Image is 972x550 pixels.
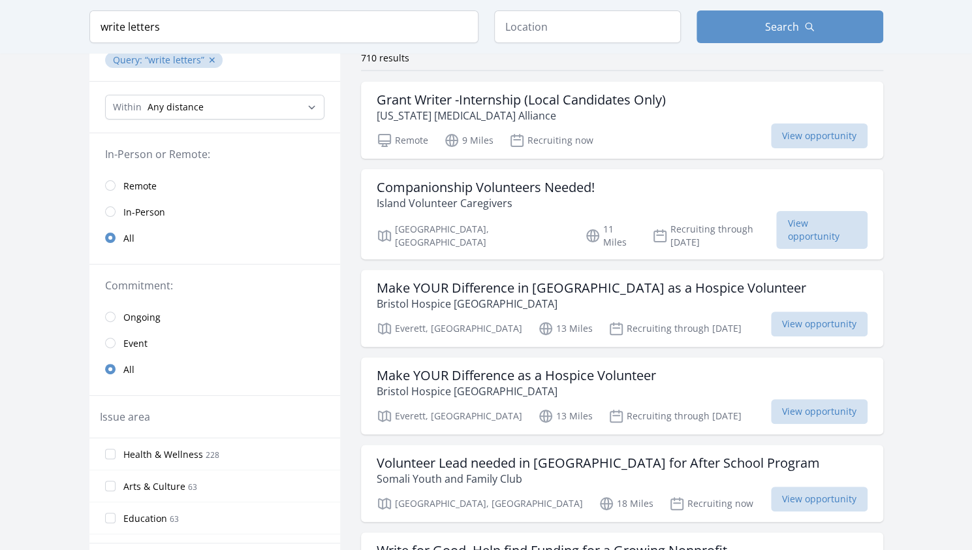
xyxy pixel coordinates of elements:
h3: Grant Writer -Internship (Local Candidates Only) [377,92,666,108]
span: Arts & Culture [123,480,185,493]
span: Query : [113,54,145,66]
span: View opportunity [771,123,868,148]
span: All [123,363,134,376]
p: Remote [377,133,428,148]
span: All [123,232,134,245]
p: 13 Miles [538,408,593,424]
span: View opportunity [776,211,867,249]
input: Location [494,10,681,43]
input: Education 63 [105,513,116,523]
legend: In-Person or Remote: [105,146,324,162]
span: In-Person [123,206,165,219]
legend: Commitment: [105,278,324,293]
span: View opportunity [771,399,868,424]
span: Ongoing [123,311,161,324]
span: Event [123,337,148,350]
span: 63 [170,513,179,525]
input: Health & Wellness 228 [105,449,116,459]
input: Arts & Culture 63 [105,481,116,491]
p: Bristol Hospice [GEOGRAPHIC_DATA] [377,296,806,312]
p: 11 Miles [585,223,636,249]
p: 9 Miles [444,133,494,148]
a: All [89,225,340,251]
p: Recruiting through [DATE] [608,321,742,336]
button: ✕ [208,54,216,67]
a: Volunteer Lead needed in [GEOGRAPHIC_DATA] for After School Program Somali Youth and Family Club ... [361,445,883,522]
p: [GEOGRAPHIC_DATA], [GEOGRAPHIC_DATA] [377,223,570,249]
span: Remote [123,180,157,193]
p: Recruiting now [669,496,753,511]
p: Everett, [GEOGRAPHIC_DATA] [377,408,522,424]
span: Health & Wellness [123,448,203,461]
h3: Make YOUR Difference as a Hospice Volunteer [377,368,656,383]
p: Recruiting through [DATE] [608,408,742,424]
a: Make YOUR Difference as a Hospice Volunteer Bristol Hospice [GEOGRAPHIC_DATA] Everett, [GEOGRAPHI... [361,357,883,434]
h3: Volunteer Lead needed in [GEOGRAPHIC_DATA] for After School Program [377,455,820,471]
q: write letters [145,54,204,66]
a: Companionship Volunteers Needed! Island Volunteer Caregivers [GEOGRAPHIC_DATA], [GEOGRAPHIC_DATA]... [361,169,883,259]
legend: Issue area [100,409,150,425]
a: Grant Writer -Internship (Local Candidates Only) [US_STATE] [MEDICAL_DATA] Alliance Remote 9 Mile... [361,82,883,159]
p: Everett, [GEOGRAPHIC_DATA] [377,321,522,336]
select: Search Radius [105,95,324,120]
p: [US_STATE] [MEDICAL_DATA] Alliance [377,108,666,123]
button: Search [697,10,883,43]
a: Event [89,330,340,356]
span: View opportunity [771,487,868,511]
a: In-Person [89,199,340,225]
p: [GEOGRAPHIC_DATA], [GEOGRAPHIC_DATA] [377,496,583,511]
p: Bristol Hospice [GEOGRAPHIC_DATA] [377,383,656,399]
span: View opportunity [771,312,868,336]
a: Remote [89,172,340,199]
span: Education [123,512,167,525]
a: Make YOUR Difference in [GEOGRAPHIC_DATA] as a Hospice Volunteer Bristol Hospice [GEOGRAPHIC_DATA... [361,270,883,347]
p: Island Volunteer Caregivers [377,195,595,211]
p: Recruiting now [509,133,593,148]
p: 18 Miles [599,496,653,511]
a: Ongoing [89,304,340,330]
input: Keyword [89,10,478,43]
h3: Make YOUR Difference in [GEOGRAPHIC_DATA] as a Hospice Volunteer [377,280,806,296]
span: 228 [206,449,219,461]
p: Recruiting through [DATE] [652,223,777,249]
span: Search [765,19,799,35]
p: Somali Youth and Family Club [377,471,820,487]
span: 63 [188,481,197,493]
a: All [89,356,340,382]
h3: Companionship Volunteers Needed! [377,180,595,195]
span: 710 results [361,52,409,64]
p: 13 Miles [538,321,593,336]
